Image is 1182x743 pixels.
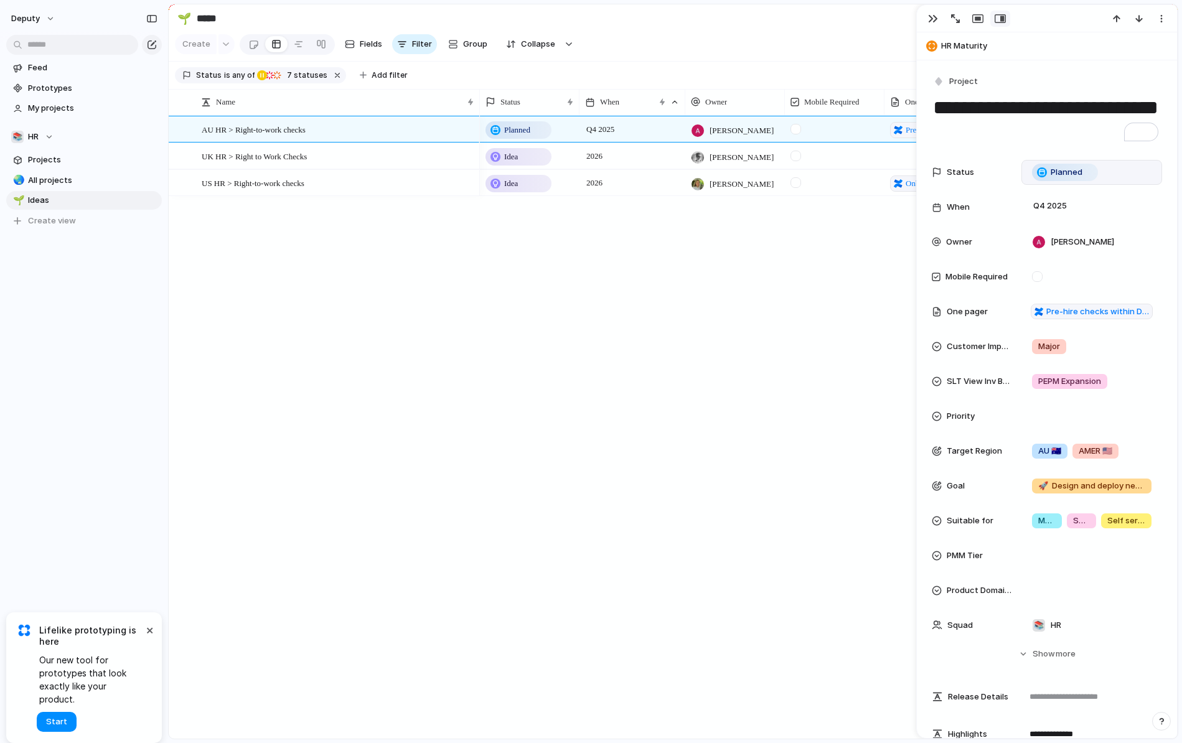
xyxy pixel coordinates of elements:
span: SMB [1073,515,1090,527]
button: 🌏 [11,174,24,187]
span: [PERSON_NAME] [710,124,774,137]
button: HR Maturity [922,36,1171,56]
button: Dismiss [142,622,157,637]
span: Projects [28,154,157,166]
span: 7 [283,70,294,80]
span: Name [216,96,235,108]
span: [PERSON_NAME] [1051,236,1114,248]
span: Release Details [948,691,1008,703]
span: Q4 2025 [583,122,617,137]
button: isany of [222,68,257,82]
span: AU 🇦🇺 [1038,445,1061,457]
span: UK HR > Right to Work Checks [202,149,307,163]
a: Pre-hire checks within Deputy HR [890,122,1021,138]
span: Mobile Required [804,96,859,108]
span: Pre-hire checks within Deputy HR [1046,306,1149,318]
span: HR Maturity [941,40,1171,52]
a: Projects [6,151,162,169]
textarea: To enrich screen reader interactions, please activate Accessibility in Grammarly extension settings [932,95,1162,145]
span: All projects [28,174,157,187]
div: 🌱 [177,10,191,27]
a: Onboarding E-Verify [890,175,978,192]
span: Pre-hire checks within Deputy HR [906,124,1018,136]
span: Status [500,96,520,108]
span: Lifelike prototyping is here [39,625,143,647]
a: 🌱Ideas [6,191,162,210]
span: Goal [947,480,965,492]
button: Fields [340,34,387,54]
span: Idea [504,151,518,163]
span: Mobile Required [945,271,1008,283]
button: Create view [6,212,162,230]
span: Planned [1051,166,1082,179]
button: Collapse [499,34,561,54]
span: [PERSON_NAME] [710,151,774,164]
span: Group [463,38,487,50]
button: 🌱 [174,9,194,29]
button: 7 statuses [256,68,330,82]
span: 2026 [583,175,606,190]
span: Product Domain Area [947,584,1011,597]
span: PEPM Expansion [1038,375,1101,388]
div: 🌏 [13,173,22,187]
span: HR [1051,619,1061,632]
button: 📚HR [6,128,162,146]
span: any of [230,70,255,81]
span: Design and deploy new products [1038,480,1145,492]
span: Owner [705,96,727,108]
a: 🌏All projects [6,171,162,190]
span: Feed [28,62,157,74]
button: Start [37,712,77,732]
span: Suitable for [947,515,993,527]
div: 🌱 [13,194,22,208]
button: Group [442,34,494,54]
a: Pre-hire checks within Deputy HR [1031,304,1153,320]
div: 📚 [1033,619,1045,632]
span: Start [46,716,67,728]
span: Customer Impact [947,340,1011,353]
span: Priority [947,410,975,423]
span: statuses [283,70,327,81]
button: Filter [392,34,437,54]
span: When [600,96,619,108]
span: One pager [947,306,988,318]
button: deputy [6,9,62,29]
span: Create view [28,215,76,227]
span: Target Region [947,445,1002,457]
span: Project [949,75,978,88]
button: Showmore [932,643,1162,665]
span: Status [196,70,222,81]
button: 🌱 [11,194,24,207]
span: Q4 2025 [1030,199,1070,213]
span: Show [1033,648,1055,660]
a: Prototypes [6,79,162,98]
span: Highlights [948,728,987,741]
span: more [1056,648,1076,660]
span: Ideas [28,194,157,207]
span: Prototypes [28,82,157,95]
span: MME [1038,515,1056,527]
div: 📚 [11,131,24,143]
span: PMM Tier [947,549,983,562]
span: Filter [412,38,432,50]
span: 2026 [583,149,606,164]
span: Owner [946,236,972,248]
span: Self serve [1107,515,1145,527]
span: is [224,70,230,81]
span: SLT View Inv Bucket [947,375,1011,388]
button: Add filter [352,67,415,84]
span: Add filter [372,70,408,81]
a: My projects [6,99,162,118]
span: HR [28,131,39,143]
span: deputy [11,12,40,25]
span: Idea [504,177,518,190]
span: AU HR > Right-to-work checks [202,122,306,136]
span: Onboarding E-Verify [906,177,974,190]
span: AMER 🇺🇸 [1079,445,1112,457]
span: US HR > Right-to-work checks [202,175,304,190]
span: Major [1038,340,1060,353]
span: My projects [28,102,157,114]
span: Our new tool for prototypes that look exactly like your product. [39,653,143,706]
